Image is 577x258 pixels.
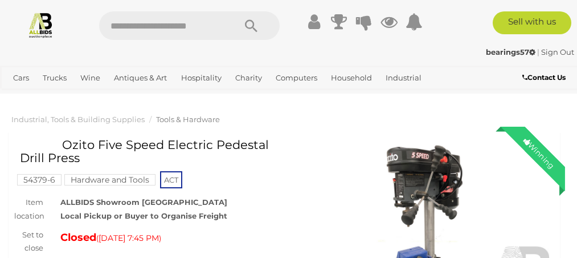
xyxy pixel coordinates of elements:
a: Sign Out [541,47,574,57]
h1: Ozito Five Speed Electric Pedestal Drill Press [20,138,273,164]
a: Hospitality [177,68,226,87]
a: Computers [271,68,322,87]
img: Allbids.com.au [27,11,54,38]
span: | [537,47,539,57]
a: Tools & Hardware [156,115,220,124]
a: Contact Us [522,71,568,84]
b: Contact Us [522,73,566,82]
div: Winning [513,127,565,179]
a: 54379-6 [17,175,62,184]
a: Antiques & Art [109,68,171,87]
a: Industrial, Tools & Building Supplies [11,115,145,124]
a: bearings57 [486,47,537,57]
a: Sell with us [493,11,571,34]
a: Jewellery [9,87,53,106]
a: Cars [9,68,34,87]
strong: Local Pickup or Buyer to Organise Freight [60,211,227,220]
a: Wine [76,68,105,87]
a: Hardware and Tools [64,175,155,184]
mark: 54379-6 [17,174,62,186]
span: ( ) [96,233,161,243]
span: ACT [160,171,182,188]
a: Household [326,68,377,87]
div: Set to close [6,228,52,255]
a: Industrial [381,68,426,87]
div: Item location [6,196,52,223]
a: Sports [93,87,125,106]
strong: Closed [60,231,96,244]
a: Office [58,87,88,106]
a: Charity [231,68,267,87]
mark: Hardware and Tools [64,174,155,186]
strong: ALLBIDS Showroom [GEOGRAPHIC_DATA] [60,197,227,207]
button: Search [223,11,280,40]
a: [GEOGRAPHIC_DATA] [130,87,220,106]
strong: bearings57 [486,47,535,57]
a: Trucks [38,68,71,87]
span: [DATE] 7:45 PM [99,233,159,243]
